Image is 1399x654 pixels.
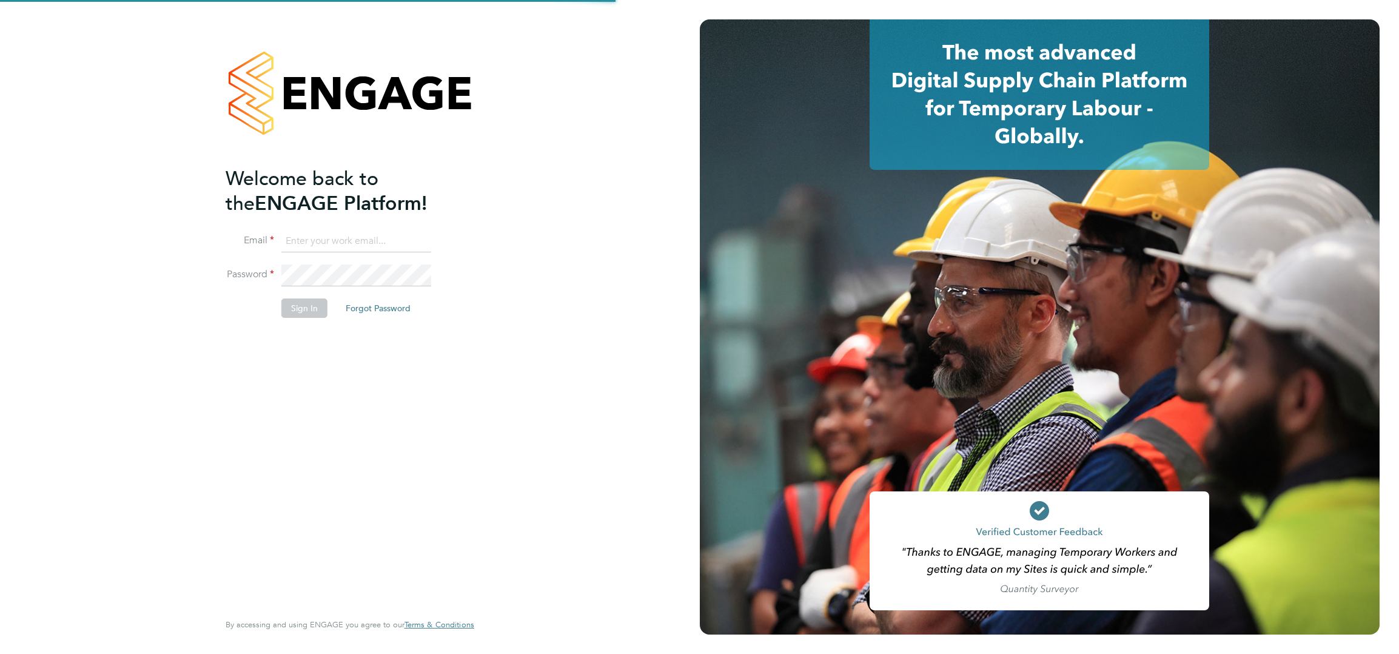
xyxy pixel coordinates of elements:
label: Email [226,234,274,247]
span: Terms & Conditions [404,619,474,630]
a: Terms & Conditions [404,620,474,630]
button: Forgot Password [336,298,420,318]
span: Welcome back to the [226,167,378,215]
span: By accessing and using ENGAGE you agree to our [226,619,474,630]
input: Enter your work email... [281,231,431,252]
button: Sign In [281,298,327,318]
h2: ENGAGE Platform! [226,166,462,216]
label: Password [226,268,274,281]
